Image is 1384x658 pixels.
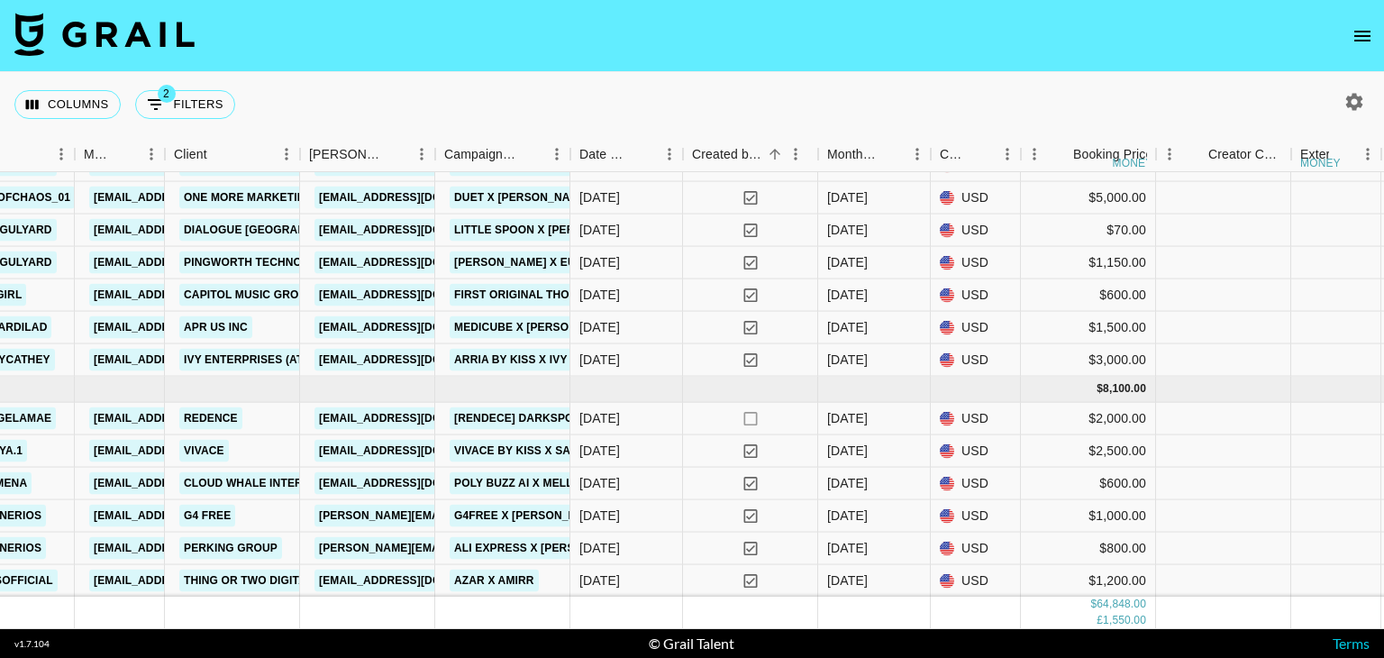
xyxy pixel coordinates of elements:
[1354,141,1381,168] button: Menu
[75,137,165,172] div: Manager
[179,316,252,339] a: APR US INC
[656,141,683,168] button: Menu
[579,318,620,336] div: 08/09/2025
[383,142,408,167] button: Sort
[135,90,235,119] button: Show filters
[931,344,1021,377] div: USD
[179,219,368,242] a: DIALOGUE [GEOGRAPHIC_DATA]
[48,141,75,168] button: Menu
[827,221,868,239] div: Sep '25
[314,537,608,560] a: [PERSON_NAME][EMAIL_ADDRESS][DOMAIN_NAME]
[1021,533,1156,565] div: $800.00
[879,142,904,167] button: Sort
[827,286,868,304] div: Sep '25
[450,349,572,371] a: Arria by Kiss x Ivy
[450,570,539,592] a: Azar X Amirr
[827,253,868,271] div: Sep '25
[931,500,1021,533] div: USD
[309,137,383,172] div: [PERSON_NAME]
[1097,613,1103,628] div: £
[444,137,518,172] div: Campaign (Type)
[450,505,609,527] a: G4free x [PERSON_NAME]
[631,142,656,167] button: Sort
[782,141,809,168] button: Menu
[89,407,291,430] a: [EMAIL_ADDRESS][DOMAIN_NAME]
[579,539,620,557] div: 25/09/2025
[314,472,516,495] a: [EMAIL_ADDRESS][DOMAIN_NAME]
[827,409,868,427] div: Oct '25
[1021,312,1156,344] div: $1,500.00
[314,570,516,592] a: [EMAIL_ADDRESS][DOMAIN_NAME]
[1021,247,1156,279] div: $1,150.00
[1021,500,1156,533] div: $1,000.00
[450,187,595,209] a: Duet X [PERSON_NAME]
[450,219,645,242] a: Little Spoon x [PERSON_NAME]
[314,407,516,430] a: [EMAIL_ADDRESS][DOMAIN_NAME]
[579,474,620,492] div: 10/07/2025
[827,507,868,525] div: Oct '25
[84,137,113,172] div: Manager
[408,141,435,168] button: Menu
[1329,142,1354,167] button: Sort
[1344,18,1380,54] button: open drawer
[1097,597,1146,612] div: 64,848.00
[579,221,620,239] div: 25/09/2025
[89,284,291,306] a: [EMAIL_ADDRESS][DOMAIN_NAME]
[179,570,387,592] a: Thing Or Two Digital Agency S.L
[179,187,318,209] a: One More Marketing
[179,537,282,560] a: Perking Group
[138,141,165,168] button: Menu
[179,472,452,495] a: Cloud Whale Interactive Technology LLC
[1021,215,1156,247] div: $70.00
[1021,403,1156,435] div: $2,000.00
[579,253,620,271] div: 25/09/2025
[579,351,620,369] div: 09/09/2025
[931,247,1021,279] div: USD
[89,187,291,209] a: [EMAIL_ADDRESS][DOMAIN_NAME]
[579,571,620,589] div: 02/10/2025
[827,474,868,492] div: Oct '25
[1021,279,1156,312] div: $600.00
[14,638,50,650] div: v 1.7.104
[450,251,611,274] a: [PERSON_NAME] x Eureka
[179,505,235,527] a: G4 Free
[827,442,868,460] div: Oct '25
[1333,635,1370,652] a: Terms
[1103,613,1146,628] div: 1,550.00
[931,565,1021,598] div: USD
[179,440,229,462] a: VIVACE
[931,182,1021,215] div: USD
[518,142,543,167] button: Sort
[827,156,868,174] div: Sep '25
[14,90,121,119] button: Select columns
[1048,142,1073,167] button: Sort
[1183,142,1208,167] button: Sort
[314,251,516,274] a: [EMAIL_ADDRESS][DOMAIN_NAME]
[179,284,318,306] a: Capitol Music Group
[300,137,435,172] div: Booker
[89,440,291,462] a: [EMAIL_ADDRESS][DOMAIN_NAME]
[579,156,620,174] div: 25/09/2025
[827,351,868,369] div: Sep '25
[314,440,516,462] a: [EMAIL_ADDRESS][DOMAIN_NAME]
[1300,158,1341,169] div: money
[579,188,620,206] div: 11/09/2025
[827,188,868,206] div: Sep '25
[450,284,719,306] a: first original thought by [PERSON_NAME]
[762,142,788,167] button: Sort
[904,141,931,168] button: Menu
[314,505,608,527] a: [PERSON_NAME][EMAIL_ADDRESS][DOMAIN_NAME]
[314,284,516,306] a: [EMAIL_ADDRESS][DOMAIN_NAME]
[179,154,368,177] a: DIALOGUE [GEOGRAPHIC_DATA]
[179,349,425,371] a: Ivy Enterprises (ATTN: [PERSON_NAME])
[450,440,597,462] a: Vivace by Kiss X Sanya
[314,154,516,177] a: [EMAIL_ADDRESS][DOMAIN_NAME]
[931,137,1021,172] div: Currency
[89,316,291,339] a: [EMAIL_ADDRESS][DOMAIN_NAME]
[89,472,291,495] a: [EMAIL_ADDRESS][DOMAIN_NAME]
[1090,597,1097,612] div: $
[273,141,300,168] button: Menu
[579,137,631,172] div: Date Created
[158,85,176,103] span: 2
[931,279,1021,312] div: USD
